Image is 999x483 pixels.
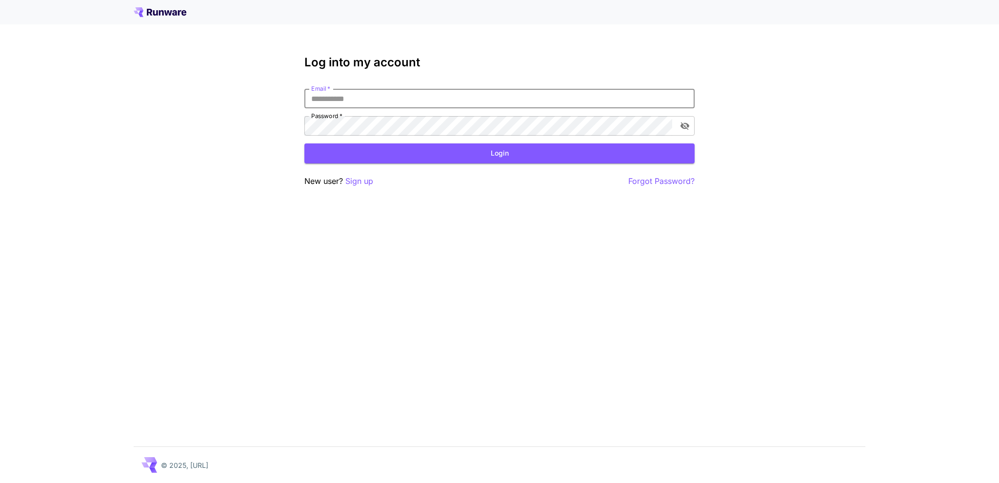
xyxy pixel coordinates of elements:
[676,117,694,135] button: toggle password visibility
[311,112,342,120] label: Password
[311,84,330,93] label: Email
[345,175,373,187] button: Sign up
[304,56,695,69] h3: Log into my account
[304,143,695,163] button: Login
[161,460,208,470] p: © 2025, [URL]
[304,175,373,187] p: New user?
[628,175,695,187] button: Forgot Password?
